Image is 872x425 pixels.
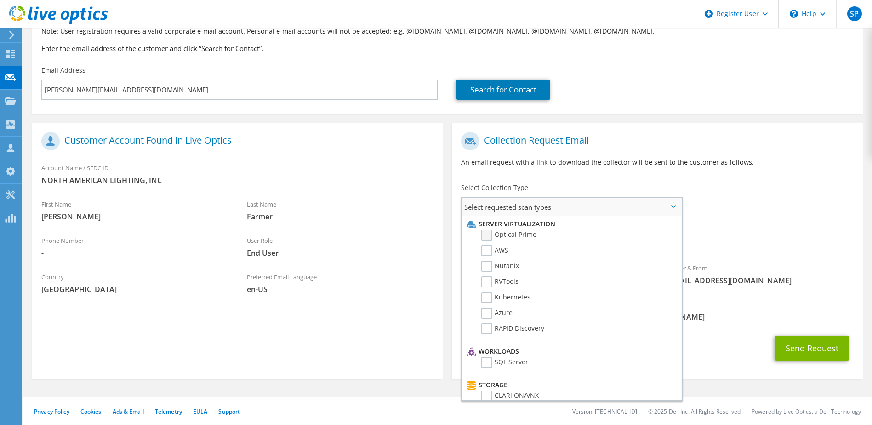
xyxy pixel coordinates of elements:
[41,248,228,258] span: -
[247,248,434,258] span: End User
[461,157,853,167] p: An email request with a link to download the collector will be sent to the customer as follows.
[847,6,862,21] span: SP
[247,212,434,222] span: Farmer
[41,132,429,150] h1: Customer Account Found in Live Optics
[238,267,443,299] div: Preferred Email Language
[41,26,854,36] p: Note: User registration requires a valid corporate e-mail account. Personal e-mail accounts will ...
[80,408,102,415] a: Cookies
[32,231,238,263] div: Phone Number
[464,346,676,357] li: Workloads
[456,80,550,100] a: Search for Contact
[481,357,528,368] label: SQL Server
[481,230,536,241] label: Optical Prime
[41,175,433,185] span: NORTH AMERICAN LIGHTING, INC
[32,158,443,190] div: Account Name / SFDC ID
[648,408,741,415] li: © 2025 Dell Inc. All Rights Reserved
[247,284,434,294] span: en-US
[452,220,862,254] div: Requested Collections
[464,379,676,391] li: Storage
[32,267,238,299] div: Country
[481,245,508,256] label: AWS
[775,336,849,361] button: Send Request
[452,258,657,290] div: To
[790,10,798,18] svg: \n
[452,295,862,327] div: CC & Reply To
[667,276,854,286] span: [EMAIL_ADDRESS][DOMAIN_NAME]
[752,408,861,415] li: Powered by Live Optics, a Dell Technology
[461,183,528,192] label: Select Collection Type
[657,258,863,290] div: Sender & From
[481,276,519,287] label: RVTools
[41,66,85,75] label: Email Address
[481,292,530,303] label: Kubernetes
[218,408,240,415] a: Support
[193,408,207,415] a: EULA
[572,408,637,415] li: Version: [TECHNICAL_ID]
[481,323,544,334] label: RAPID Discovery
[238,195,443,226] div: Last Name
[41,43,854,53] h3: Enter the email address of the customer and click “Search for Contact”.
[41,284,228,294] span: [GEOGRAPHIC_DATA]
[34,408,69,415] a: Privacy Policy
[113,408,144,415] a: Ads & Email
[464,218,676,230] li: Server Virtualization
[41,212,228,222] span: [PERSON_NAME]
[32,195,238,226] div: First Name
[461,132,849,150] h1: Collection Request Email
[462,198,681,216] span: Select requested scan types
[481,261,519,272] label: Nutanix
[481,391,539,402] label: CLARiiON/VNX
[481,308,513,319] label: Azure
[155,408,182,415] a: Telemetry
[238,231,443,263] div: User Role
